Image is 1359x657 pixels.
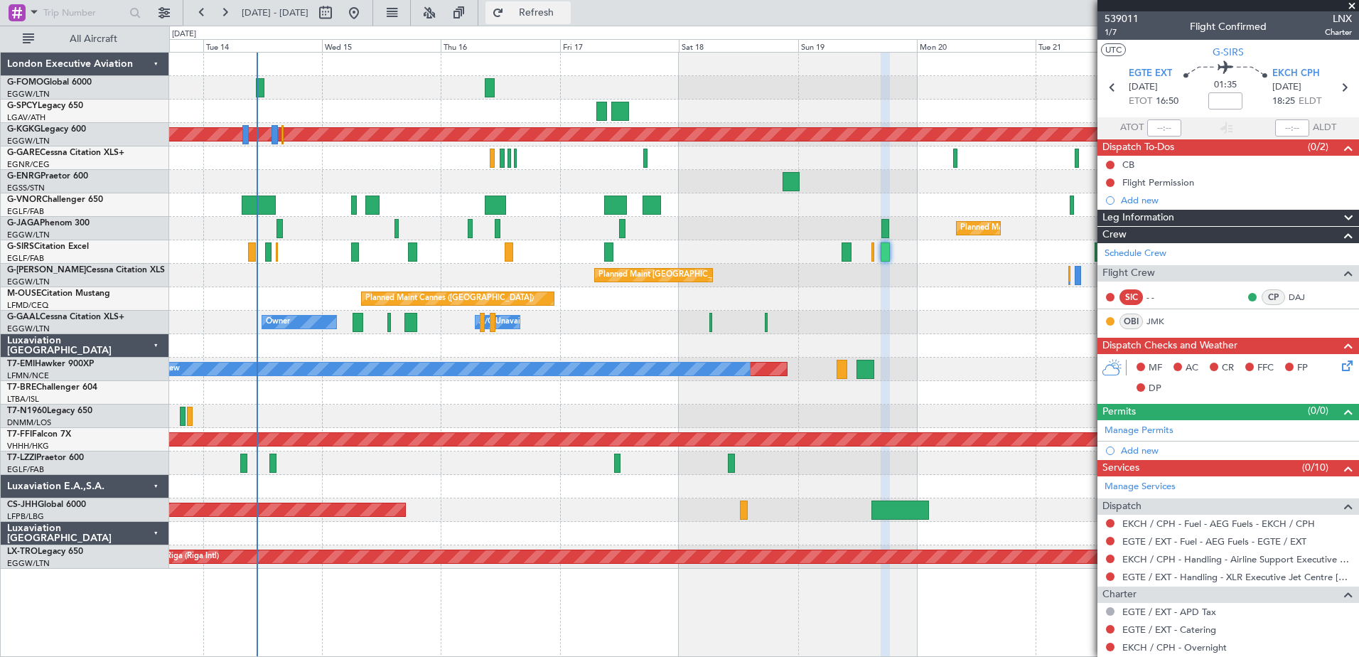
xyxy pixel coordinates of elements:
[7,383,36,392] span: T7-BRE
[7,383,97,392] a: T7-BREChallenger 604
[1149,361,1162,375] span: MF
[1129,95,1152,109] span: ETOT
[1122,624,1216,636] a: EGTE / EXT - Catering
[7,394,39,405] a: LTBA/ISL
[7,547,83,556] a: LX-TROLegacy 650
[7,547,38,556] span: LX-TRO
[1102,404,1136,420] span: Permits
[1308,139,1328,154] span: (0/2)
[1122,159,1134,171] div: CB
[441,39,559,52] div: Thu 16
[1213,45,1244,60] span: G-SIRS
[7,407,92,415] a: T7-N1960Legacy 650
[1121,444,1352,456] div: Add new
[7,253,44,264] a: EGLF/FAB
[7,125,86,134] a: G-KGKGLegacy 600
[1289,291,1321,304] a: DAJ
[7,441,49,452] a: VHHH/HKG
[1120,121,1144,135] span: ATOT
[1122,176,1194,188] div: Flight Permission
[1156,95,1178,109] span: 16:50
[1105,11,1139,26] span: 539011
[7,300,48,311] a: LFMD/CEQ
[7,242,89,251] a: G-SIRSCitation Excel
[7,417,51,428] a: DNMM/LOS
[1147,119,1181,137] input: --:--
[7,360,35,368] span: T7-EMI
[1272,80,1301,95] span: [DATE]
[7,313,40,321] span: G-GAAL
[7,136,50,146] a: EGGW/LTN
[1122,571,1352,583] a: EGTE / EXT - Handling - XLR Executive Jet Centre [GEOGRAPHIC_DATA] EGTE / EXT
[7,266,165,274] a: G-[PERSON_NAME]Cessna Citation XLS
[960,218,1184,239] div: Planned Maint [GEOGRAPHIC_DATA] ([GEOGRAPHIC_DATA])
[7,501,86,509] a: CS-JHHGlobal 6000
[7,149,40,157] span: G-GARE
[1122,606,1216,618] a: EGTE / EXT - APD Tax
[7,242,34,251] span: G-SIRS
[1105,247,1166,261] a: Schedule Crew
[7,511,44,522] a: LFPB/LBG
[7,558,50,569] a: EGGW/LTN
[7,501,38,509] span: CS-JHH
[798,39,917,52] div: Sun 19
[1122,535,1306,547] a: EGTE / EXT - Fuel - AEG Fuels - EGTE / EXT
[1102,210,1174,226] span: Leg Information
[7,196,103,204] a: G-VNORChallenger 650
[1102,338,1237,354] span: Dispatch Checks and Weather
[7,172,41,181] span: G-ENRG
[1257,361,1274,375] span: FFC
[7,149,124,157] a: G-GARECessna Citation XLS+
[7,196,42,204] span: G-VNOR
[1313,121,1336,135] span: ALDT
[1308,403,1328,418] span: (0/0)
[507,8,566,18] span: Refresh
[172,28,196,41] div: [DATE]
[1190,19,1267,34] div: Flight Confirmed
[1105,480,1176,494] a: Manage Services
[917,39,1036,52] div: Mon 20
[560,39,679,52] div: Fri 17
[598,265,822,286] div: Planned Maint [GEOGRAPHIC_DATA] ([GEOGRAPHIC_DATA])
[1222,361,1234,375] span: CR
[7,430,32,439] span: T7-FFI
[7,464,44,475] a: EGLF/FAB
[1122,518,1315,530] a: EKCH / CPH - Fuel - AEG Fuels - EKCH / CPH
[7,78,92,87] a: G-FOMOGlobal 6000
[7,407,47,415] span: T7-N1960
[1102,227,1127,243] span: Crew
[365,288,534,309] div: Planned Maint Cannes ([GEOGRAPHIC_DATA])
[7,125,41,134] span: G-KGKG
[1272,67,1320,81] span: EKCH CPH
[1101,43,1126,56] button: UTC
[7,289,110,298] a: M-OUSECitation Mustang
[1119,314,1143,329] div: OBI
[1105,424,1173,438] a: Manage Permits
[7,102,83,110] a: G-SPCYLegacy 650
[1146,315,1178,328] a: JMK
[7,266,86,274] span: G-[PERSON_NAME]
[37,34,150,44] span: All Aircraft
[7,370,49,381] a: LFMN/NCE
[7,219,40,228] span: G-JAGA
[7,112,45,123] a: LGAV/ATH
[1121,194,1352,206] div: Add new
[1102,265,1155,282] span: Flight Crew
[1149,382,1161,396] span: DP
[485,1,571,24] button: Refresh
[1122,553,1352,565] a: EKCH / CPH - Handling - Airline Support Executive EKCH / CPH
[7,172,88,181] a: G-ENRGPraetor 600
[7,78,43,87] span: G-FOMO
[679,39,797,52] div: Sat 18
[1146,291,1178,304] div: - -
[1129,80,1158,95] span: [DATE]
[203,39,322,52] div: Tue 14
[7,219,90,228] a: G-JAGAPhenom 300
[1325,26,1352,38] span: Charter
[1129,67,1172,81] span: EGTE EXT
[1262,289,1285,305] div: CP
[1122,641,1227,653] a: EKCH / CPH - Overnight
[1186,361,1198,375] span: AC
[7,454,36,462] span: T7-LZZI
[266,311,290,333] div: Owner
